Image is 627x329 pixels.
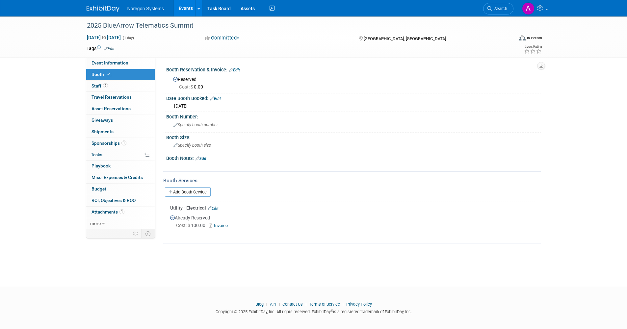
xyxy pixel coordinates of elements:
span: Attachments [91,209,124,215]
sup: ® [331,309,333,312]
a: Edit [196,156,206,161]
span: | [265,302,269,307]
span: Staff [91,83,108,89]
div: Booth Services [163,177,541,184]
div: Booth Reservation & Invoice: [166,65,541,73]
a: Travel Reservations [86,92,155,103]
span: Shipments [91,129,114,134]
span: more [90,221,101,226]
span: Misc. Expenses & Credits [91,175,143,180]
a: Attachments1 [86,207,155,218]
img: Format-Inperson.png [519,35,526,40]
span: Playbook [91,163,111,168]
a: Privacy Policy [346,302,372,307]
a: Add Booth Service [165,187,211,197]
a: Asset Reservations [86,103,155,114]
span: Budget [91,186,106,191]
a: Edit [210,96,221,101]
a: Search [483,3,513,14]
span: [DATE] [174,103,188,109]
button: Committed [203,35,242,41]
td: Personalize Event Tab Strip [130,229,142,238]
td: Toggle Event Tabs [141,229,155,238]
span: 100.00 [176,223,208,228]
div: Booth Number: [166,112,541,120]
a: Event Information [86,58,155,69]
span: 0.00 [179,84,206,89]
a: Contact Us [282,302,303,307]
a: Misc. Expenses & Credits [86,172,155,183]
td: Tags [87,45,115,52]
span: [GEOGRAPHIC_DATA], [GEOGRAPHIC_DATA] [364,36,446,41]
a: Edit [229,68,240,72]
a: Booth [86,69,155,80]
div: Booth Size: [166,133,541,141]
span: | [304,302,308,307]
span: 2 [103,83,108,88]
div: Date Booth Booked: [166,93,541,102]
a: more [86,218,155,229]
span: Event Information [91,60,128,65]
div: 2025 BlueArrow Telematics Summit [85,20,504,32]
a: Invoice [209,223,230,228]
div: Booth Notes: [166,153,541,162]
span: ROI, Objectives & ROO [91,198,136,203]
span: Tasks [91,152,102,157]
div: Event Rating [524,45,542,48]
a: Staff2 [86,81,155,92]
span: Booth [91,72,112,77]
span: to [101,35,107,40]
span: Asset Reservations [91,106,131,111]
span: Cost: $ [176,223,191,228]
span: Giveaways [91,117,113,123]
span: Cost: $ [179,84,194,89]
a: Blog [255,302,264,307]
div: In-Person [527,36,542,40]
span: Noregon Systems [127,6,164,11]
span: [DATE] [DATE] [87,35,121,40]
div: Already Reserved [170,211,536,235]
span: Sponsorships [91,140,126,146]
span: | [341,302,345,307]
span: Travel Reservations [91,94,132,100]
i: Booth reservation complete [107,72,110,76]
a: Terms of Service [309,302,340,307]
a: Budget [86,184,155,195]
span: (1 day) [122,36,134,40]
a: Tasks [86,149,155,161]
span: | [277,302,281,307]
a: Edit [104,46,115,51]
a: Giveaways [86,115,155,126]
span: Specify booth number [173,122,218,127]
a: Shipments [86,126,155,138]
span: Search [492,6,507,11]
span: Specify booth size [173,143,211,148]
a: API [270,302,276,307]
span: 1 [119,209,124,214]
img: ExhibitDay [87,6,119,12]
a: ROI, Objectives & ROO [86,195,155,206]
span: 1 [121,140,126,145]
div: Reserved [171,74,536,90]
img: Ali Connell [522,2,535,15]
a: Playbook [86,161,155,172]
div: Utility - Electrical [170,205,536,211]
a: Sponsorships1 [86,138,155,149]
a: Edit [208,206,219,211]
div: Event Format [475,34,542,44]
